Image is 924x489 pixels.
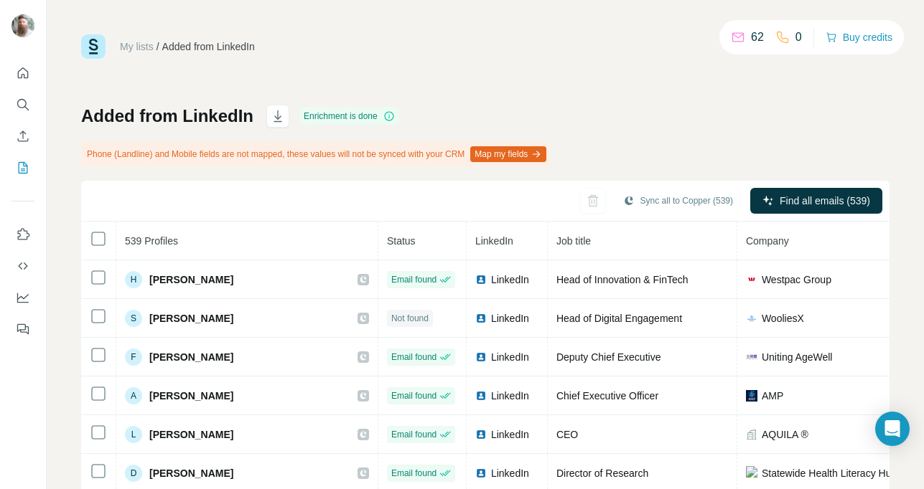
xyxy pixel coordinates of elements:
div: L [125,426,142,443]
span: 539 Profiles [125,235,178,247]
div: F [125,348,142,366]
span: WooliesX [762,311,804,326]
img: Avatar [11,14,34,37]
span: Email found [391,428,437,441]
span: Head of Digital Engagement [556,313,682,324]
span: Find all emails (539) [780,194,870,208]
span: LinkedIn [491,272,529,287]
button: Find all emails (539) [750,188,882,214]
span: Email found [391,389,437,402]
button: Search [11,92,34,118]
img: LinkedIn logo [475,390,487,402]
li: / [157,39,159,54]
button: Sync all to Copper (539) [613,190,743,212]
div: Added from LinkedIn [162,39,255,54]
button: Dashboard [11,285,34,310]
span: LinkedIn [491,466,529,480]
button: Feedback [11,316,34,342]
span: LinkedIn [475,235,513,247]
span: Uniting AgeWell [762,350,833,364]
span: Status [387,235,416,247]
span: CEO [556,429,578,440]
button: Enrich CSV [11,123,34,149]
span: Company [746,235,789,247]
img: LinkedIn logo [475,313,487,324]
p: 0 [795,29,802,46]
div: S [125,310,142,327]
span: Job title [556,235,591,247]
span: [PERSON_NAME] [149,272,233,287]
button: Use Surfe API [11,253,34,279]
img: company-logo [746,276,757,282]
span: LinkedIn [491,350,529,364]
div: Phone (Landline) and Mobile fields are not mapped, these values will not be synced with your CRM [81,142,549,166]
div: A [125,387,142,404]
span: Email found [391,467,437,480]
span: AMP [762,389,783,403]
span: Email found [391,351,437,364]
span: LinkedIn [491,389,529,403]
div: H [125,271,142,288]
img: LinkedIn logo [475,274,487,285]
span: [PERSON_NAME] [149,311,233,326]
img: company-logo [746,313,757,324]
span: Statewide Health Literacy Hub [762,466,897,480]
span: [PERSON_NAME] [149,427,233,442]
span: Not found [391,312,429,325]
img: Surfe Logo [81,34,106,59]
button: Buy credits [826,27,892,47]
img: LinkedIn logo [475,429,487,440]
p: 62 [751,29,764,46]
span: [PERSON_NAME] [149,389,233,403]
img: company-logo [746,466,757,480]
button: Map my fields [470,146,546,162]
button: Quick start [11,60,34,86]
h1: Added from LinkedIn [81,105,253,128]
span: LinkedIn [491,427,529,442]
span: Head of Innovation & FinTech [556,274,689,285]
span: Chief Executive Officer [556,390,658,402]
img: LinkedIn logo [475,351,487,363]
a: My lists [120,41,154,52]
span: [PERSON_NAME] [149,350,233,364]
div: Enrichment is done [299,108,399,125]
span: Deputy Chief Executive [556,351,661,363]
span: [PERSON_NAME] [149,466,233,480]
span: Westpac Group [762,272,831,287]
button: My lists [11,155,34,181]
span: Director of Research [556,467,648,479]
div: D [125,465,142,482]
img: company-logo [746,351,757,363]
span: Email found [391,273,437,286]
img: company-logo [746,390,757,402]
button: Use Surfe on LinkedIn [11,222,34,247]
div: Open Intercom Messenger [875,412,910,446]
img: LinkedIn logo [475,467,487,479]
span: LinkedIn [491,311,529,326]
span: AQUILA ® [762,427,808,442]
